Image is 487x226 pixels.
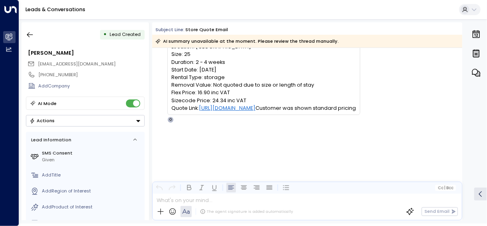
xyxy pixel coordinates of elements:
[26,115,145,127] div: Button group with a nested menu
[26,115,145,127] button: Actions
[29,118,55,123] div: Actions
[42,172,142,178] div: AddTitle
[38,99,57,107] div: AI Mode
[38,61,116,67] span: [EMAIL_ADDRESS][DOMAIN_NAME]
[42,157,142,163] div: Given
[199,104,255,112] a: [URL][DOMAIN_NAME]
[167,183,177,192] button: Redo
[29,137,71,143] div: Lead Information
[103,29,107,40] div: •
[42,150,142,157] label: SMS Consent
[38,71,144,78] div: [PHONE_NUMBER]
[167,117,174,123] div: O
[438,186,454,190] span: Cc Bcc
[28,49,144,57] div: [PERSON_NAME]
[155,183,164,192] button: Undo
[435,185,456,191] button: Cc|Bcc
[155,37,339,45] div: AI summary unavailable at the moment. Please review the thread manually.
[200,209,293,214] div: The agent signature is added automatically
[26,6,85,13] a: Leads & Conversations
[155,26,185,33] span: Subject Line:
[42,204,142,210] div: AddProduct of Interest
[110,31,141,38] span: Lead Created
[38,61,116,67] span: sflavin2005@hotmail.co.uk
[185,26,228,33] div: Store Quote Email
[42,188,142,194] div: AddRegion of Interest
[444,186,446,190] span: |
[38,83,144,89] div: AddCompany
